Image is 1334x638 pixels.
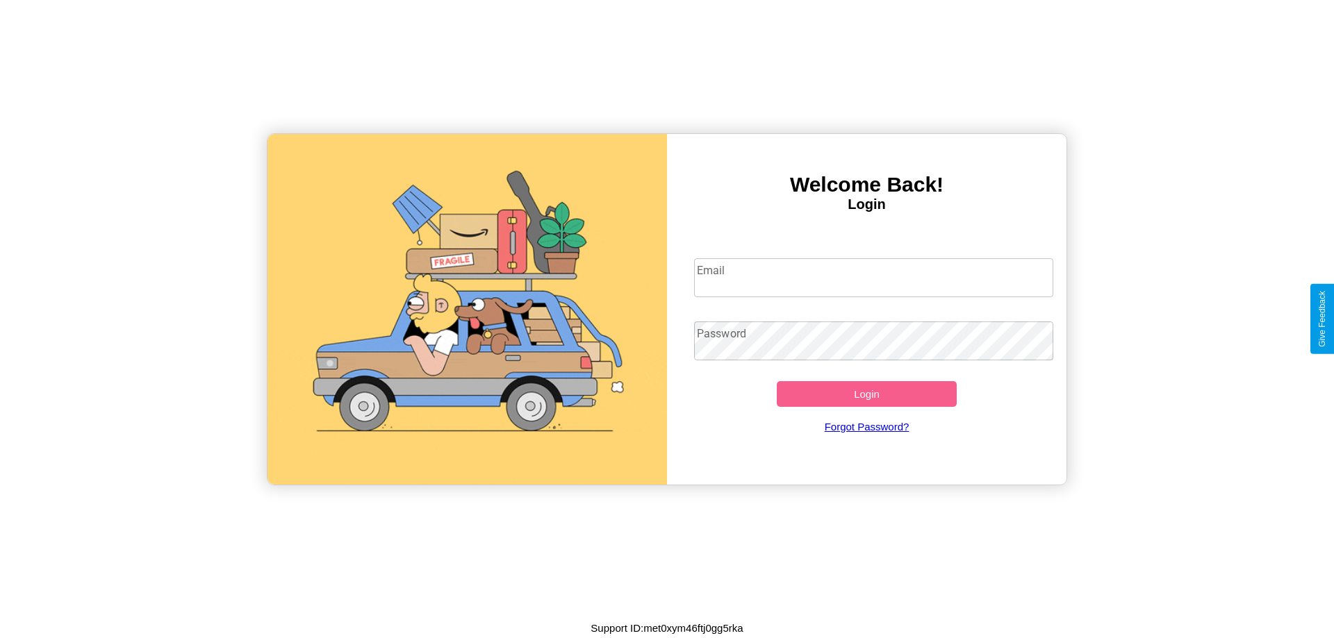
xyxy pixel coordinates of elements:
[667,196,1067,212] h4: Login
[1317,291,1327,347] div: Give Feedback
[591,619,743,637] p: Support ID: met0xym46ftj0gg5rka
[777,381,957,407] button: Login
[267,134,667,485] img: gif
[667,173,1067,196] h3: Welcome Back!
[687,407,1047,446] a: Forgot Password?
